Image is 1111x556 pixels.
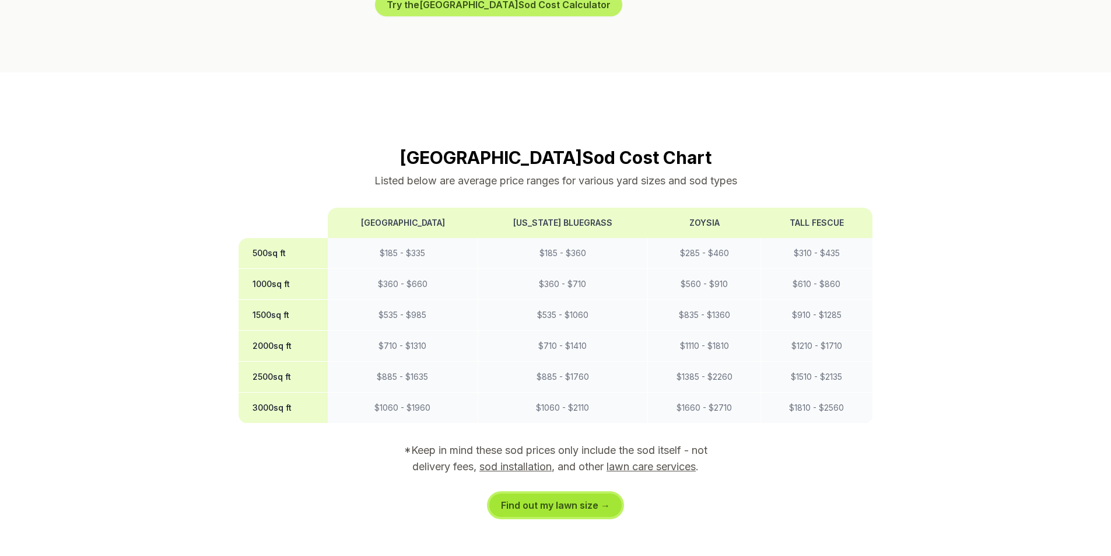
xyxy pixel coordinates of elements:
[478,331,648,362] td: $ 710 - $ 1410
[648,208,761,238] th: Zoysia
[328,208,478,238] th: [GEOGRAPHIC_DATA]
[328,362,478,393] td: $ 885 - $ 1635
[607,460,696,473] a: lawn care services
[478,300,648,331] td: $ 535 - $ 1060
[388,442,724,475] p: *Keep in mind these sod prices only include the sod itself - not delivery fees, , and other .
[239,393,328,424] th: 3000 sq ft
[239,362,328,393] th: 2500 sq ft
[478,362,648,393] td: $ 885 - $ 1760
[761,208,872,238] th: Tall Fescue
[761,300,872,331] td: $ 910 - $ 1285
[761,331,872,362] td: $ 1210 - $ 1710
[648,269,761,300] td: $ 560 - $ 910
[489,494,622,517] a: Find out my lawn size →
[239,300,328,331] th: 1500 sq ft
[239,147,873,168] h2: [GEOGRAPHIC_DATA] Sod Cost Chart
[761,269,872,300] td: $ 610 - $ 860
[239,331,328,362] th: 2000 sq ft
[478,269,648,300] td: $ 360 - $ 710
[328,269,478,300] td: $ 360 - $ 660
[478,208,648,238] th: [US_STATE] Bluegrass
[478,393,648,424] td: $ 1060 - $ 2110
[328,393,478,424] td: $ 1060 - $ 1960
[761,393,872,424] td: $ 1810 - $ 2560
[761,238,872,269] td: $ 310 - $ 435
[648,238,761,269] td: $ 285 - $ 460
[648,393,761,424] td: $ 1660 - $ 2710
[328,238,478,269] td: $ 185 - $ 335
[761,362,872,393] td: $ 1510 - $ 2135
[648,362,761,393] td: $ 1385 - $ 2260
[328,300,478,331] td: $ 535 - $ 985
[648,331,761,362] td: $ 1110 - $ 1810
[648,300,761,331] td: $ 835 - $ 1360
[239,269,328,300] th: 1000 sq ft
[478,238,648,269] td: $ 185 - $ 360
[239,238,328,269] th: 500 sq ft
[239,173,873,189] p: Listed below are average price ranges for various yard sizes and sod types
[328,331,478,362] td: $ 710 - $ 1310
[479,460,552,473] a: sod installation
